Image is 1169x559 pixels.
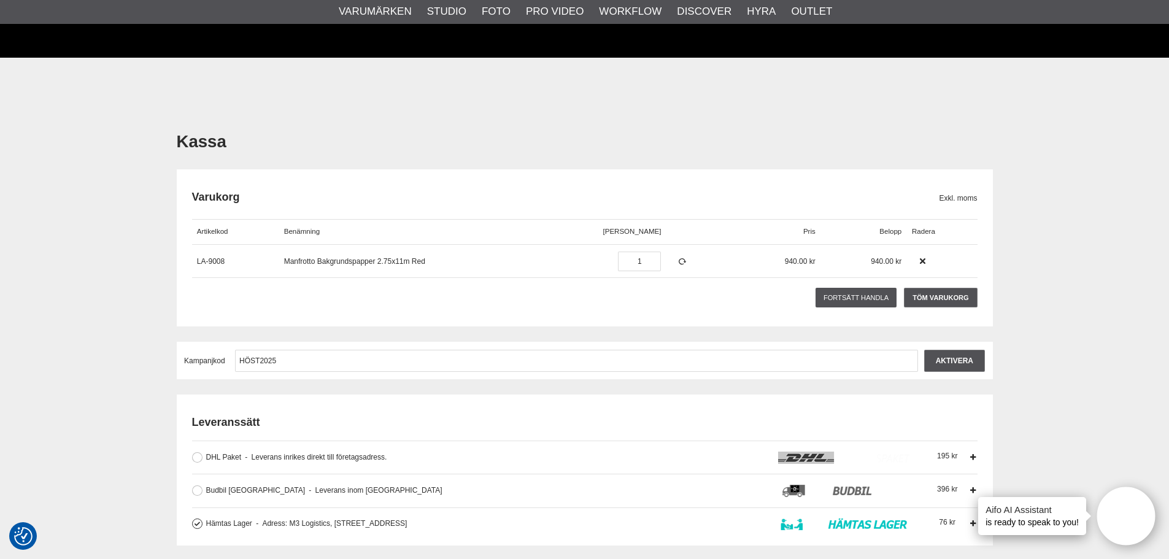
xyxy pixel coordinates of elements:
[177,130,993,154] h1: Kassa
[14,527,33,546] img: Revisit consent button
[912,228,935,235] span: Radera
[986,503,1079,516] h4: Aifo AI Assistant
[747,4,776,20] a: Hyra
[924,350,985,372] input: Aktivera
[14,525,33,547] button: Samtyckesinställningar
[256,519,407,528] span: Adress: M3 Logistics, [STREET_ADDRESS]
[778,452,911,464] img: icon_dhl.png
[309,486,442,495] span: Leverans inom [GEOGRAPHIC_DATA]
[599,4,662,20] a: Workflow
[778,485,911,497] img: icon_budbil_logo.png
[871,257,893,266] span: 940.00
[284,257,425,266] a: Manfrotto Bakgrundspapper 2.75x11m Red
[816,288,897,307] a: Fortsätt handla
[206,486,306,495] span: Budbil [GEOGRAPHIC_DATA]
[937,485,957,493] span: 396
[939,193,977,204] span: Exkl. moms
[427,4,466,20] a: Studio
[197,257,225,266] a: LA-9008
[526,4,584,20] a: Pro Video
[339,4,412,20] a: Varumärken
[904,288,977,307] a: Töm varukorg
[197,228,228,235] span: Artikelkod
[778,518,911,530] img: icon_lager_logo.png
[192,415,978,430] h2: Leveranssätt
[785,257,808,266] span: 940.00
[978,497,1086,535] div: is ready to speak to you!
[803,228,816,235] span: Pris
[284,228,320,235] span: Benämning
[677,4,731,20] a: Discover
[206,453,242,461] span: DHL Paket
[603,228,661,235] span: [PERSON_NAME]
[939,518,955,526] span: 76
[192,190,939,205] h2: Varukorg
[879,228,901,235] span: Belopp
[206,519,252,528] span: Hämtas Lager
[482,4,511,20] a: Foto
[791,4,832,20] a: Outlet
[184,357,225,365] span: Kampanjkod
[245,453,387,461] span: Leverans inrikes direkt till företagsadress.
[937,452,957,460] span: 195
